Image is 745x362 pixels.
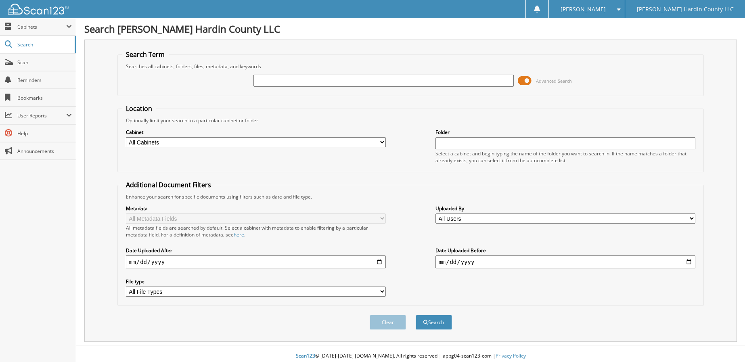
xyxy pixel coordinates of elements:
[561,7,606,12] span: [PERSON_NAME]
[126,278,386,285] label: File type
[126,247,386,254] label: Date Uploaded After
[637,7,734,12] span: [PERSON_NAME] Hardin County LLC
[17,94,72,101] span: Bookmarks
[370,315,406,330] button: Clear
[296,352,315,359] span: Scan123
[126,224,386,238] div: All metadata fields are searched by default. Select a cabinet with metadata to enable filtering b...
[17,41,71,48] span: Search
[122,50,169,59] legend: Search Term
[435,129,695,136] label: Folder
[17,23,66,30] span: Cabinets
[496,352,526,359] a: Privacy Policy
[234,231,244,238] a: here
[17,112,66,119] span: User Reports
[705,323,745,362] iframe: Chat Widget
[122,193,699,200] div: Enhance your search for specific documents using filters such as date and file type.
[122,104,156,113] legend: Location
[17,77,72,84] span: Reminders
[435,247,695,254] label: Date Uploaded Before
[17,148,72,155] span: Announcements
[17,130,72,137] span: Help
[17,59,72,66] span: Scan
[8,4,69,15] img: scan123-logo-white.svg
[416,315,452,330] button: Search
[536,78,572,84] span: Advanced Search
[122,117,699,124] div: Optionally limit your search to a particular cabinet or folder
[122,63,699,70] div: Searches all cabinets, folders, files, metadata, and keywords
[126,129,386,136] label: Cabinet
[435,255,695,268] input: end
[122,180,215,189] legend: Additional Document Filters
[435,205,695,212] label: Uploaded By
[435,150,695,164] div: Select a cabinet and begin typing the name of the folder you want to search in. If the name match...
[84,22,737,36] h1: Search [PERSON_NAME] Hardin County LLC
[126,205,386,212] label: Metadata
[126,255,386,268] input: start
